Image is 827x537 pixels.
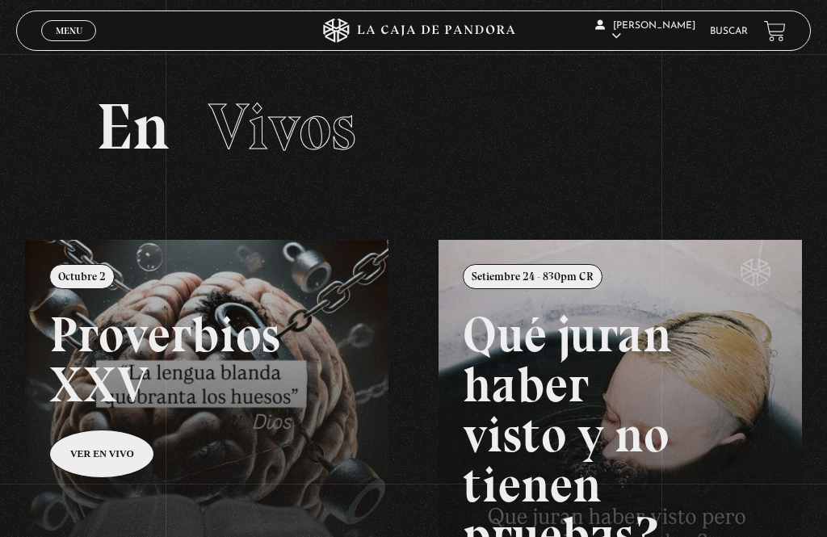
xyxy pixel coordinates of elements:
[595,21,695,41] span: [PERSON_NAME]
[50,40,88,51] span: Cerrar
[710,27,748,36] a: Buscar
[208,88,356,166] span: Vivos
[764,20,786,42] a: View your shopping cart
[56,26,82,36] span: Menu
[96,94,731,159] h2: En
